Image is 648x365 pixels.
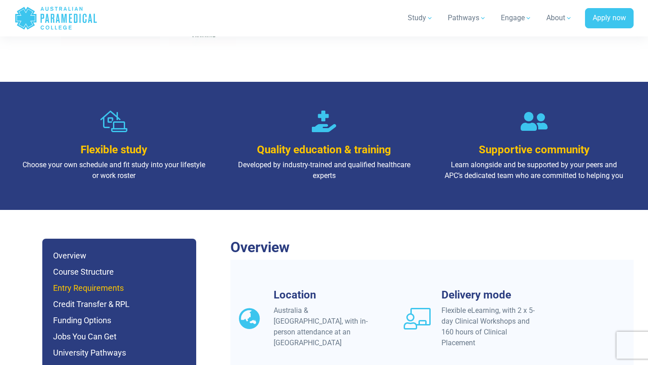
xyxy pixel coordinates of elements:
h6: Overview [53,249,185,262]
h3: Supportive community [441,143,626,156]
h2: Overview [230,239,634,256]
p: Learn alongside and be supported by your peers and APC’s dedicated team who are committed to help... [441,160,626,181]
a: Apply now [585,8,634,29]
a: Australian Paramedical College [14,4,98,33]
h6: Credit Transfer & RPL [53,298,185,311]
p: Choose your own schedule and fit study into your lifestyle or work roster [22,160,207,181]
h6: Course Structure [53,266,185,278]
div: Australia & [GEOGRAPHIC_DATA], with in-person attendance at an [GEOGRAPHIC_DATA] [274,305,371,348]
p: Developed by industry-trained and qualified healthcare experts [232,160,417,181]
h6: Entry Requirements [53,282,185,294]
h6: Jobs You Can Get [53,330,185,343]
h3: Location [274,289,371,302]
div: Flexible eLearning, with 2 x 5-day Clinical Workshops and 160 hours of Clinical Placement [441,305,539,348]
a: Pathways [442,5,492,31]
a: About [541,5,578,31]
h3: Delivery mode [441,289,539,302]
h3: Flexible study [22,143,207,156]
h6: Funding Options [53,314,185,327]
h3: Quality education & training [232,143,417,156]
a: Study [402,5,439,31]
a: Engage [495,5,537,31]
h6: University Pathways [53,347,185,359]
